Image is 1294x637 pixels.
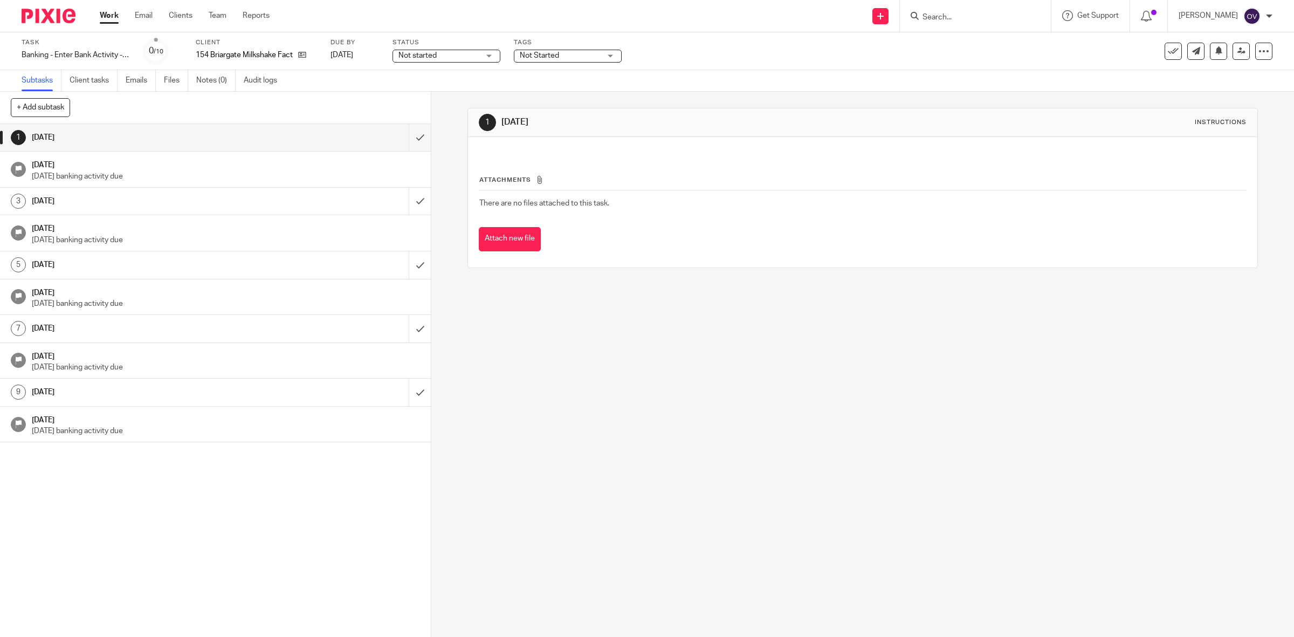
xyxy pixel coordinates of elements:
[298,51,306,59] i: Open client page
[32,320,276,337] h1: [DATE]
[32,384,276,400] h1: [DATE]
[196,50,293,60] p: 154 Briargate Milkshake Factory
[209,10,226,21] a: Team
[921,13,1018,23] input: Search
[32,412,420,426] h1: [DATE]
[409,124,431,151] div: Mark as done
[22,38,129,47] label: Task
[22,70,61,91] a: Subtasks
[243,10,270,21] a: Reports
[393,38,500,47] label: Status
[11,98,70,117] button: + Add subtask
[1233,43,1250,60] a: Reassign task
[1243,8,1261,25] img: svg%3E
[331,38,379,47] label: Due by
[1077,12,1119,19] span: Get Support
[409,315,431,342] div: Mark as done
[32,426,420,436] p: [DATE] banking activity due
[409,379,431,406] div: Mark as done
[32,221,420,234] h1: [DATE]
[11,385,26,400] div: 9
[479,227,541,251] button: Attach new file
[126,70,156,91] a: Emails
[479,200,609,207] span: There are no files attached to this task.
[32,257,276,273] h1: [DATE]
[100,10,119,21] a: Work
[11,321,26,336] div: 7
[70,70,118,91] a: Client tasks
[479,114,496,131] div: 1
[479,177,531,183] span: Attachments
[11,194,26,209] div: 3
[244,70,285,91] a: Audit logs
[398,52,437,59] span: Not started
[501,117,885,128] h1: [DATE]
[32,129,276,146] h1: [DATE]
[11,257,26,272] div: 5
[149,45,163,57] div: 0
[154,49,163,54] small: /10
[164,70,188,91] a: Files
[32,193,276,209] h1: [DATE]
[32,235,420,245] p: [DATE] banking activity due
[32,157,420,170] h1: [DATE]
[32,362,420,373] p: [DATE] banking activity due
[32,298,420,309] p: [DATE] banking activity due
[1195,118,1247,127] div: Instructions
[22,9,75,23] img: Pixie
[196,70,236,91] a: Notes (0)
[32,171,420,182] p: [DATE] banking activity due
[1210,43,1227,60] button: Snooze task
[514,38,622,47] label: Tags
[22,50,129,60] div: Banking - Enter Bank Activity - week 39
[135,10,153,21] a: Email
[1187,43,1204,60] a: Send new email to 154 Briargate Milkshake Factory
[32,348,420,362] h1: [DATE]
[331,51,353,59] span: [DATE]
[409,251,431,278] div: Mark as done
[32,285,420,298] h1: [DATE]
[196,38,317,47] label: Client
[409,188,431,215] div: Mark as done
[520,52,559,59] span: Not Started
[1179,10,1238,21] p: [PERSON_NAME]
[11,130,26,145] div: 1
[169,10,192,21] a: Clients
